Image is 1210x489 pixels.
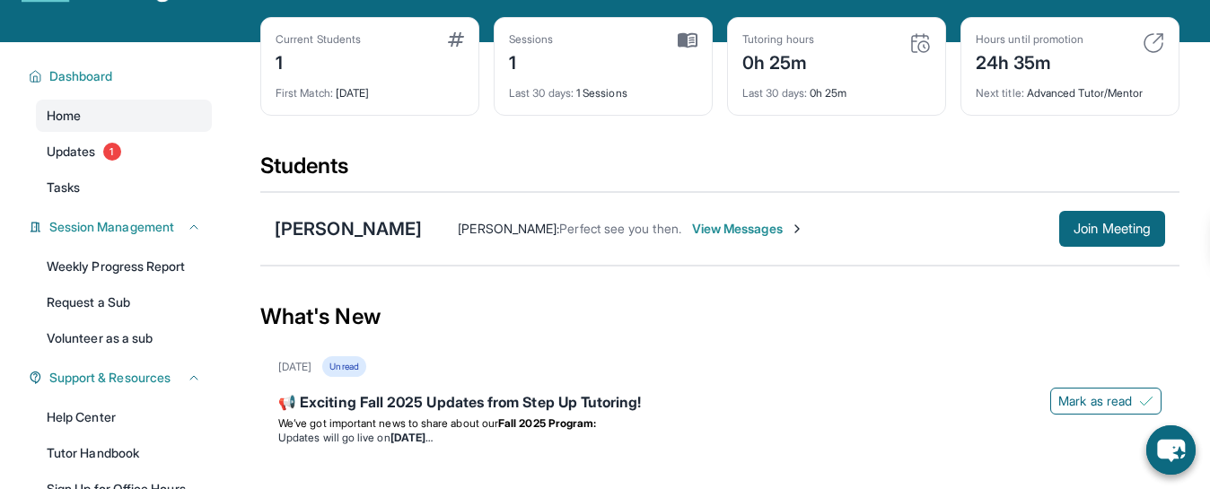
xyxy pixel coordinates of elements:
button: Mark as read [1050,388,1162,415]
a: Tasks [36,171,212,204]
span: [PERSON_NAME] : [458,221,559,236]
span: Session Management [49,218,174,236]
span: First Match : [276,86,333,100]
button: chat-button [1146,425,1196,475]
a: Home [36,100,212,132]
a: Request a Sub [36,286,212,319]
button: Dashboard [42,67,201,85]
div: Advanced Tutor/Mentor [976,75,1164,100]
a: Volunteer as a sub [36,322,212,354]
div: Tutoring hours [742,32,814,47]
img: Mark as read [1139,394,1153,408]
span: Next title : [976,86,1024,100]
div: Current Students [276,32,361,47]
div: [DATE] [276,75,464,100]
button: Support & Resources [42,369,201,387]
span: Tasks [47,179,80,196]
span: Updates [47,143,96,161]
li: Updates will go live on [278,431,1162,445]
span: Mark as read [1058,392,1132,410]
span: Join Meeting [1074,223,1151,234]
div: Unread [322,356,365,377]
div: 0h 25m [742,47,814,75]
span: Perfect see you then. [559,221,680,236]
div: [DATE] [278,360,311,374]
div: 1 [509,47,554,75]
strong: [DATE] [390,431,433,444]
div: 1 [276,47,361,75]
img: card [1143,32,1164,54]
span: 1 [103,143,121,161]
a: Help Center [36,401,212,433]
strong: Fall 2025 Program: [498,416,596,430]
div: 📢 Exciting Fall 2025 Updates from Step Up Tutoring! [278,391,1162,416]
div: Hours until promotion [976,32,1083,47]
div: 24h 35m [976,47,1083,75]
div: 1 Sessions [509,75,697,100]
div: 0h 25m [742,75,931,100]
div: Sessions [509,32,554,47]
img: card [678,32,697,48]
button: Join Meeting [1059,211,1165,247]
span: Last 30 days : [509,86,574,100]
a: Tutor Handbook [36,437,212,469]
span: Last 30 days : [742,86,807,100]
span: We’ve got important news to share about our [278,416,498,430]
img: card [909,32,931,54]
div: What's New [260,277,1179,356]
img: Chevron-Right [790,222,804,236]
span: Support & Resources [49,369,171,387]
button: Session Management [42,218,201,236]
div: Students [260,152,1179,191]
img: card [448,32,464,47]
span: Dashboard [49,67,113,85]
div: [PERSON_NAME] [275,216,422,241]
a: Updates1 [36,135,212,168]
span: View Messages [692,220,804,238]
a: Weekly Progress Report [36,250,212,283]
span: Home [47,107,81,125]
